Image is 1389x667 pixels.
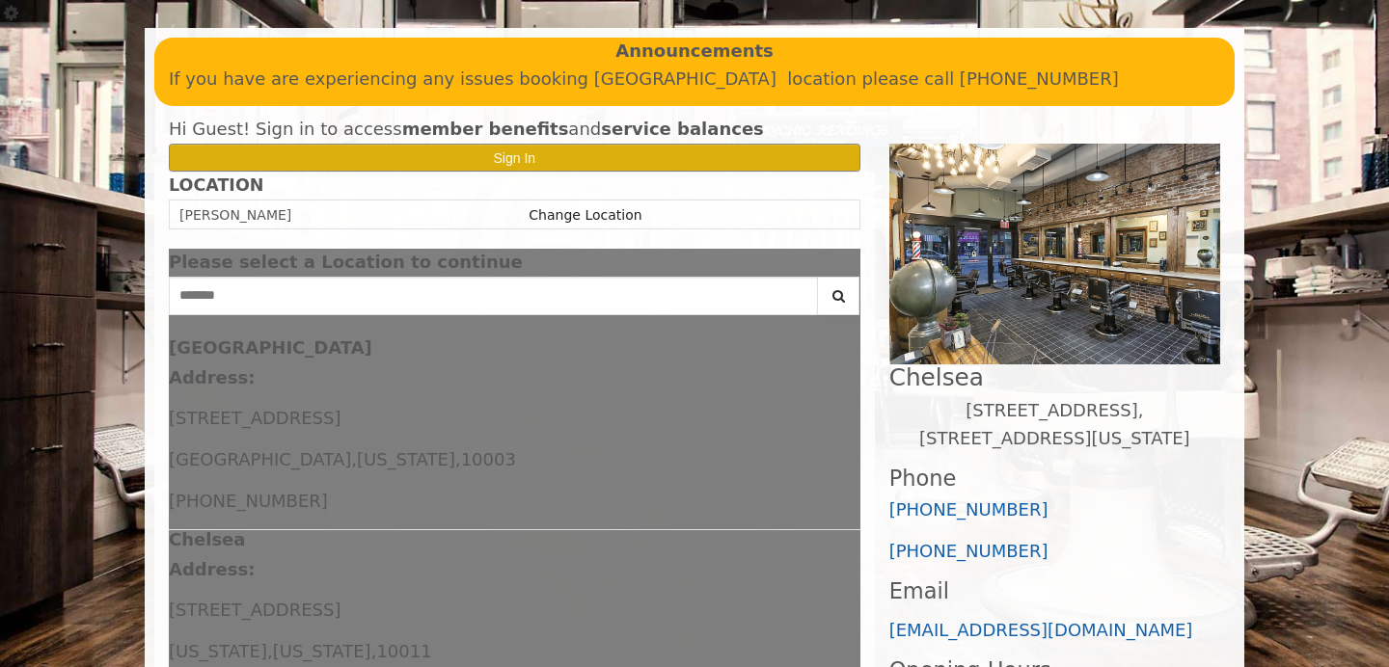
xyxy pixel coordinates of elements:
span: 10011 [376,641,431,661]
p: [STREET_ADDRESS],[STREET_ADDRESS][US_STATE] [889,397,1220,453]
a: [EMAIL_ADDRESS][DOMAIN_NAME] [889,620,1193,640]
p: If you have are experiencing any issues booking [GEOGRAPHIC_DATA] location please call [PHONE_NUM... [169,66,1220,93]
b: Address: [169,559,255,579]
span: , [455,449,461,469]
span: [US_STATE] [169,641,267,661]
span: Please select a Location to continue [169,252,523,272]
span: , [371,641,377,661]
span: [PHONE_NUMBER] [169,491,328,511]
b: LOCATION [169,175,263,195]
div: Center Select [169,277,860,325]
b: [GEOGRAPHIC_DATA] [169,337,372,358]
h3: Email [889,579,1220,603]
button: Sign In [169,144,860,172]
div: Hi Guest! Sign in to access and [169,116,860,144]
span: , [351,449,357,469]
span: [STREET_ADDRESS] [169,408,340,428]
i: Search button [828,289,850,303]
b: service balances [601,119,764,139]
input: Search Center [169,277,818,315]
button: close dialog [831,256,860,269]
b: member benefits [402,119,569,139]
span: [US_STATE] [357,449,455,469]
b: Address: [169,367,255,387]
span: [GEOGRAPHIC_DATA] [169,449,351,469]
a: [PHONE_NUMBER] [889,541,1049,561]
span: [US_STATE] [273,641,371,661]
b: Chelsea [169,529,245,549]
span: [PERSON_NAME] [179,207,291,223]
h2: Chelsea [889,364,1220,390]
b: Announcements [615,38,774,66]
span: 10003 [461,449,516,469]
a: [PHONE_NUMBER] [889,499,1049,520]
a: Change Location [529,207,641,223]
span: , [267,641,273,661]
span: [STREET_ADDRESS] [169,600,340,620]
h3: Phone [889,467,1220,491]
